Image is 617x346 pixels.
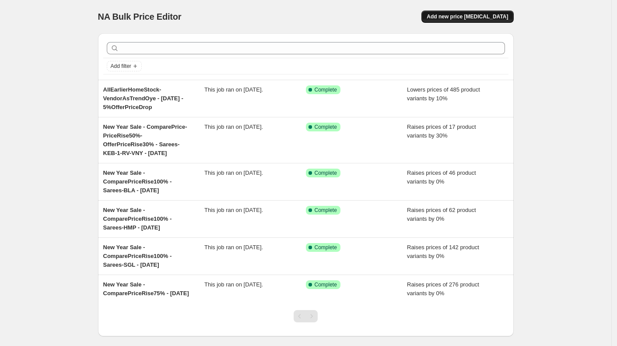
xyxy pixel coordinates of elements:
span: Complete [315,86,337,93]
span: Raises prices of 46 product variants by 0% [407,169,476,185]
span: Complete [315,124,337,131]
span: AllEarlierHomeStock-VendorAsTrendOye - [DATE] - 5%OfferPriceDrop [103,86,183,110]
span: New Year Sale - ComparePriceRise75% - [DATE] [103,281,189,297]
span: This job ran on [DATE]. [204,244,263,251]
span: Raises prices of 17 product variants by 30% [407,124,476,139]
span: Add filter [111,63,131,70]
span: Complete [315,281,337,288]
span: Raises prices of 62 product variants by 0% [407,207,476,222]
span: New Year Sale - ComparePriceRise100% - Sarees-HMP - [DATE] [103,207,172,231]
nav: Pagination [294,310,318,322]
span: Complete [315,207,337,214]
span: Complete [315,169,337,177]
span: NA Bulk Price Editor [98,12,182,21]
span: New Year Sale - ComparePriceRise100% - Sarees-BLA - [DATE] [103,169,172,194]
button: Add new price [MEDICAL_DATA] [421,11,513,23]
span: Raises prices of 142 product variants by 0% [407,244,479,259]
button: Add filter [107,61,142,71]
span: Lowers prices of 485 product variants by 10% [407,86,480,102]
span: New Year Sale - ComparePriceRise100% - Sarees-SGL - [DATE] [103,244,172,268]
span: Add new price [MEDICAL_DATA] [427,13,508,20]
span: New Year Sale - ComparePrice-PriceRise50%-OfferPriceRise30% - Sarees-KEB-1-RV-VNY - [DATE] [103,124,187,156]
span: This job ran on [DATE]. [204,86,263,93]
span: This job ran on [DATE]. [204,169,263,176]
span: This job ran on [DATE]. [204,207,263,213]
span: Complete [315,244,337,251]
span: This job ran on [DATE]. [204,281,263,288]
span: This job ran on [DATE]. [204,124,263,130]
span: Raises prices of 276 product variants by 0% [407,281,479,297]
